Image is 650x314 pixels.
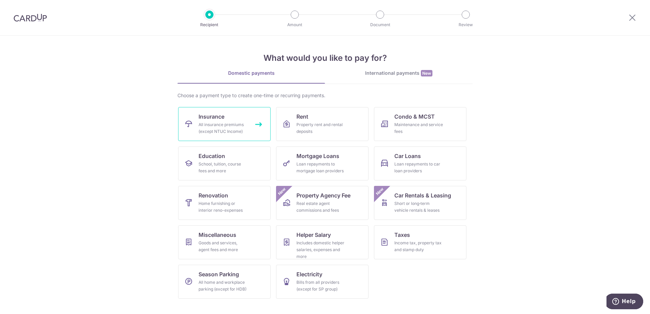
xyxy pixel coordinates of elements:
[296,152,339,160] span: Mortgage Loans
[394,240,443,253] div: Income tax, property tax and stamp duty
[441,21,491,28] p: Review
[296,161,345,174] div: Loan repayments to mortgage loan providers
[296,112,308,121] span: Rent
[15,5,29,11] span: Help
[184,21,235,28] p: Recipient
[178,146,271,180] a: EducationSchool, tuition, course fees and more
[199,279,247,293] div: All home and workplace parking (except for HDB)
[394,191,451,199] span: Car Rentals & Leasing
[199,191,228,199] span: Renovation
[421,70,432,76] span: New
[199,270,239,278] span: Season Parking
[178,265,271,299] a: Season ParkingAll home and workplace parking (except for HDB)
[199,161,247,174] div: School, tuition, course fees and more
[199,240,247,253] div: Goods and services, agent fees and more
[178,225,271,259] a: MiscellaneousGoods and services, agent fees and more
[394,231,410,239] span: Taxes
[374,107,466,141] a: Condo & MCSTMaintenance and service fees
[14,14,47,22] img: CardUp
[276,265,369,299] a: ElectricityBills from all providers (except for SP group)
[296,240,345,260] div: Includes domestic helper salaries, expenses and more
[374,146,466,180] a: Car LoansLoan repayments to car loan providers
[199,121,247,135] div: All insurance premiums (except NTUC Income)
[296,191,350,199] span: Property Agency Fee
[296,121,345,135] div: Property rent and rental deposits
[394,152,421,160] span: Car Loans
[199,231,236,239] span: Miscellaneous
[296,279,345,293] div: Bills from all providers (except for SP group)
[276,186,369,220] a: Property Agency FeeReal estate agent commissions and feesNew
[199,112,224,121] span: Insurance
[394,200,443,214] div: Short or long‑term vehicle rentals & leases
[178,107,271,141] a: InsuranceAll insurance premiums (except NTUC Income)
[276,186,288,197] span: New
[394,161,443,174] div: Loan repayments to car loan providers
[270,21,320,28] p: Amount
[394,112,435,121] span: Condo & MCST
[355,21,405,28] p: Document
[199,200,247,214] div: Home furnishing or interior reno-expenses
[394,121,443,135] div: Maintenance and service fees
[178,186,271,220] a: RenovationHome furnishing or interior reno-expenses
[276,107,369,141] a: RentProperty rent and rental deposits
[325,70,473,77] div: International payments
[177,92,473,99] div: Choose a payment type to create one-time or recurring payments.
[296,270,322,278] span: Electricity
[276,146,369,180] a: Mortgage LoansLoan repayments to mortgage loan providers
[296,200,345,214] div: Real estate agent commissions and fees
[276,225,369,259] a: Helper SalaryIncludes domestic helper salaries, expenses and more
[199,152,225,160] span: Education
[374,186,466,220] a: Car Rentals & LeasingShort or long‑term vehicle rentals & leasesNew
[296,231,331,239] span: Helper Salary
[374,225,466,259] a: TaxesIncome tax, property tax and stamp duty
[606,294,643,311] iframe: Opens a widget where you can find more information
[177,52,473,64] h4: What would you like to pay for?
[177,70,325,76] div: Domestic payments
[374,186,386,197] span: New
